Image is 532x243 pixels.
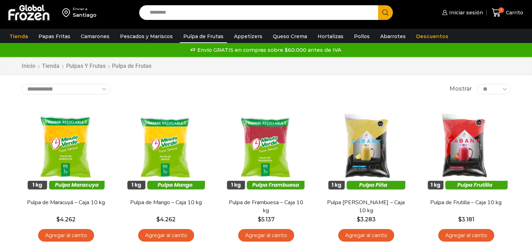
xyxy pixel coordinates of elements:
a: Pulpa de Mango – Caja 10 kg [126,199,206,207]
a: Camarones [77,30,113,43]
a: Agregar al carrito: “Pulpa de Maracuyá - Caja 10 kg” [38,229,94,242]
a: Pulpa de Frutas [180,30,227,43]
span: 1 [498,7,504,13]
bdi: 3.283 [357,216,376,223]
bdi: 5.137 [258,216,275,223]
a: Pulpa de Frambuesa – Caja 10 kg [226,199,306,215]
a: Inicio [21,62,36,70]
a: Tienda [6,30,31,43]
bdi: 4.262 [156,216,176,223]
span: $ [156,216,160,223]
a: Pulpa de Frutilla – Caja 10 kg [426,199,506,207]
span: Carrito [504,9,523,16]
span: Iniciar sesión [447,9,483,16]
bdi: 3.181 [458,216,474,223]
a: Agregar al carrito: “Pulpa de Mango - Caja 10 kg” [138,229,194,242]
a: Pulpa de Maracuyá – Caja 10 kg [26,199,106,207]
a: Pescados y Mariscos [116,30,176,43]
a: Abarrotes [377,30,409,43]
a: Pulpas y Frutas [66,62,106,70]
a: Descuentos [413,30,452,43]
a: Queso Crema [269,30,311,43]
a: 1 Carrito [490,5,525,21]
span: $ [258,216,261,223]
span: Mostrar [449,85,472,93]
span: $ [458,216,462,223]
img: address-field-icon.svg [62,7,73,19]
span: $ [56,216,60,223]
div: Enviar a [73,7,97,12]
div: Santiago [73,12,97,19]
a: Appetizers [230,30,266,43]
a: Agregar al carrito: “Pulpa de Frutilla - Caja 10 kg” [438,229,494,242]
a: Agregar al carrito: “Pulpa de Piña - Caja 10 kg” [338,229,394,242]
span: $ [357,216,360,223]
select: Pedido de la tienda [21,84,111,94]
a: Agregar al carrito: “Pulpa de Frambuesa - Caja 10 kg” [238,229,294,242]
a: Pulpa [PERSON_NAME] – Caja 10 kg [326,199,406,215]
h1: Pulpa de Frutas [112,63,151,69]
a: Papas Fritas [35,30,74,43]
a: Tienda [42,62,60,70]
a: Hortalizas [314,30,347,43]
bdi: 4.262 [56,216,76,223]
button: Search button [378,5,393,20]
nav: Breadcrumb [21,62,151,70]
a: Iniciar sesión [440,6,483,20]
a: Pollos [350,30,373,43]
